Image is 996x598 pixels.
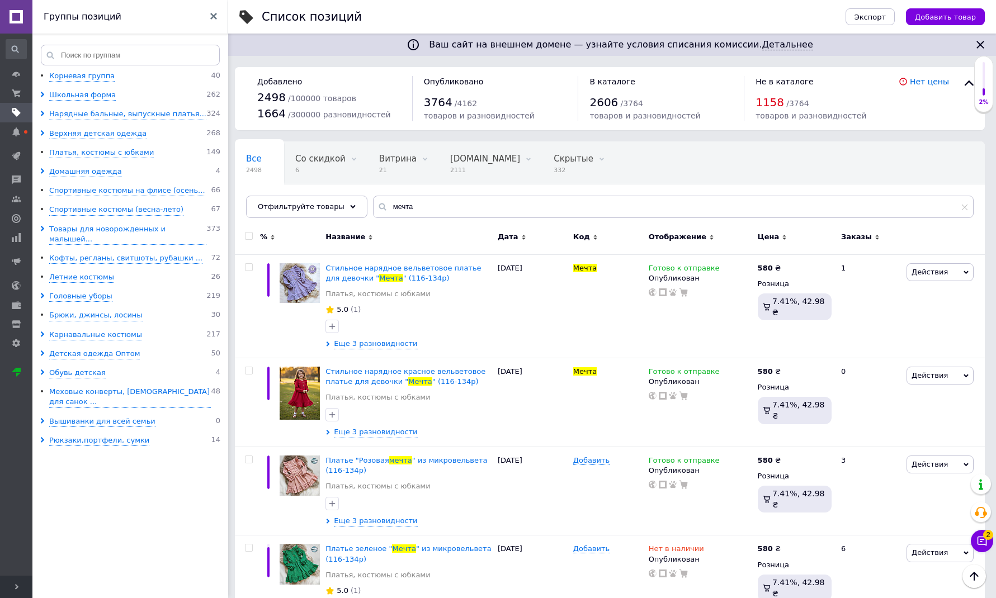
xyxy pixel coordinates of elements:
span: Мечта [379,274,403,282]
div: Рюкзаки,портфели, сумки [49,435,149,446]
div: Розница [758,560,832,570]
span: Мечта [392,544,416,553]
span: 2498 [246,166,262,174]
a: Платья, костюмы с юбками [325,481,430,491]
a: Детальнее [762,39,813,50]
span: Стильное нарядное вельветовое платье для девочки " [325,264,481,282]
span: Скрытые [554,154,593,164]
span: 21 [379,166,417,174]
svg: Закрыть [974,38,987,51]
span: 66 [211,186,220,196]
span: Еще 3 разновидности [334,516,417,526]
span: Мечта [573,367,597,376]
span: 217 [206,330,220,340]
span: 268 [206,129,220,139]
button: Добавить товар [906,8,985,25]
div: Розница [758,471,832,481]
div: Вышиванки для всей семьи [49,416,155,427]
div: Летние костюмы [49,272,114,283]
span: 373 [206,224,220,245]
span: % [260,232,267,242]
span: 4 [216,167,220,177]
a: Платья, костюмы с юбками [325,392,430,402]
div: ₴ [758,367,781,377]
div: Нарядные бальные, выпускные платья... [49,109,206,120]
span: 2498 [257,91,286,104]
span: 7.41%, 42.98 ₴ [772,400,824,420]
a: Платье зеленое "Мечта" из микровельвета (116-134р) [325,544,491,563]
span: 48 [211,387,220,407]
span: 332 [554,166,593,174]
b: 580 [758,456,773,464]
span: Действия [912,460,948,468]
span: Все [246,154,262,164]
img: Стильное нарядное вельветовое платье для девочки "Мечта" (116-134р) [280,263,320,303]
span: Платье "Розовая [325,456,389,464]
span: Опубликовано [424,77,484,86]
span: 219 [206,291,220,302]
span: Действия [912,371,948,379]
span: Добавлено [257,77,302,86]
div: ₴ [758,263,781,273]
span: товаров и разновидностей [756,111,866,120]
div: Опубликован [649,377,752,387]
img: Стильное нарядное красное вельветовое платье для девочки "Мечта" (116-134р) [280,367,320,420]
span: 3764 [424,96,452,109]
span: Отфильтруйте товары [258,202,344,211]
span: 7.41%, 42.98 ₴ [772,297,824,317]
div: Спортивные костюмы (весна-лето) [49,205,183,215]
span: / 4162 [455,99,477,108]
span: Мечта [408,377,432,386]
span: Со скидкой [295,154,346,164]
span: " (116-134р) [432,377,479,386]
div: Школьная форма [49,90,116,101]
span: / 3764 [620,99,643,108]
span: (1) [351,305,361,314]
span: Опубликованные [246,196,322,206]
span: Еще 3 разновидности [334,339,417,349]
div: Платья, костюмы с юбками [49,148,154,158]
div: [DATE] [495,447,570,535]
span: Действия [912,268,948,276]
span: 4 [216,368,220,378]
a: Платье "Розоваямечта" из микровельвета (116-134р) [325,456,487,474]
span: / 300000 разновидностей [288,110,391,119]
span: В каталоге [589,77,635,86]
span: Нет в наличии [649,544,704,556]
span: [DOMAIN_NAME] [450,154,520,164]
div: Кофты, регланы, свитшоты, рубашки ... [49,253,202,264]
span: (1) [351,586,361,595]
div: 3 [834,447,904,535]
div: Корневая группа [49,71,115,82]
span: товаров и разновидностей [424,111,535,120]
div: Спортивные костюмы на флисе (осень... [49,186,205,196]
a: Стильное нарядное вельветовое платье для девочки "Мечта" (116-134р) [325,264,481,282]
div: Список позиций [262,11,362,23]
div: ₴ [758,455,781,466]
b: 580 [758,544,773,553]
span: / 3764 [786,99,809,108]
span: 1664 [257,107,286,120]
span: Код [573,232,590,242]
span: Еще 3 разновидности [334,427,417,438]
span: Не в каталоге [756,77,814,86]
div: [DATE] [495,254,570,358]
span: Действия [912,548,948,557]
img: Платье "Розовая мечта" из микровельвета (116-134р) [280,455,320,496]
div: Карнавальные костюмы [49,330,142,340]
input: Поиск по названию позиции, артикулу и поисковым запросам [373,196,974,218]
a: Платья, костюмы с юбками [325,289,430,299]
div: ₴ [758,544,781,554]
span: Заказы [841,232,872,242]
a: Нет цены [910,77,949,86]
div: Опубликован [649,554,752,564]
div: Розница [758,279,832,289]
span: Готово к отправке [649,367,720,379]
span: Стильное нарядное красное вельветовое платье для девочки " [325,367,485,386]
a: Стильное нарядное красное вельветовое платье для девочки "Мечта" (116-134р) [325,367,485,386]
span: Дата [498,232,518,242]
b: 580 [758,367,773,376]
input: Поиск по группам [41,45,220,65]
span: мечта [389,456,412,464]
span: Платье зеленое " [325,544,392,553]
